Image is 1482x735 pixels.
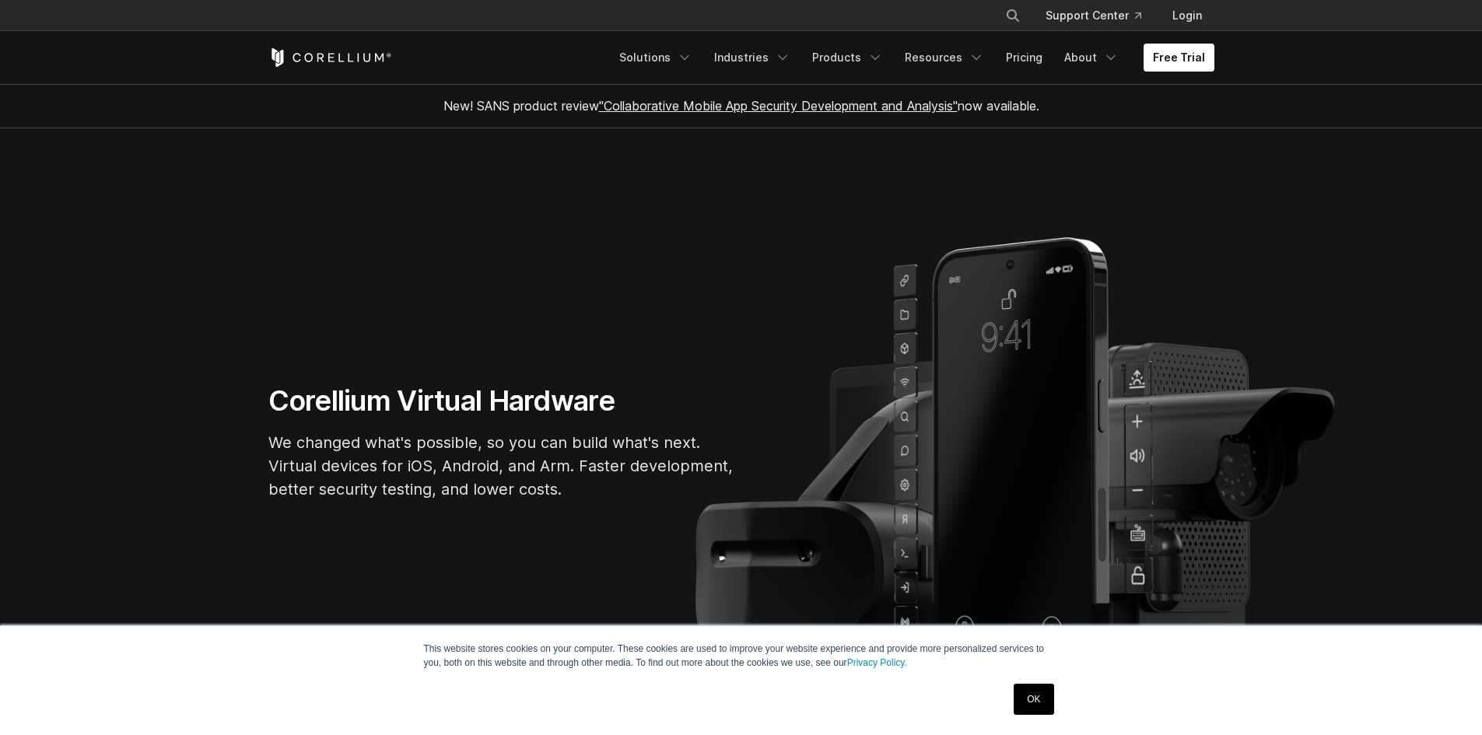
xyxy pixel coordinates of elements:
[803,44,892,72] a: Products
[268,383,735,418] h1: Corellium Virtual Hardware
[997,44,1052,72] a: Pricing
[1160,2,1214,30] a: Login
[986,2,1214,30] div: Navigation Menu
[610,44,702,72] a: Solutions
[443,98,1039,114] span: New! SANS product review now available.
[268,48,392,67] a: Corellium Home
[847,657,907,668] a: Privacy Policy.
[599,98,958,114] a: "Collaborative Mobile App Security Development and Analysis"
[1014,684,1053,715] a: OK
[1055,44,1128,72] a: About
[895,44,993,72] a: Resources
[1033,2,1154,30] a: Support Center
[268,431,735,501] p: We changed what's possible, so you can build what's next. Virtual devices for iOS, Android, and A...
[705,44,800,72] a: Industries
[424,642,1059,670] p: This website stores cookies on your computer. These cookies are used to improve your website expe...
[999,2,1027,30] button: Search
[1144,44,1214,72] a: Free Trial
[610,44,1214,72] div: Navigation Menu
